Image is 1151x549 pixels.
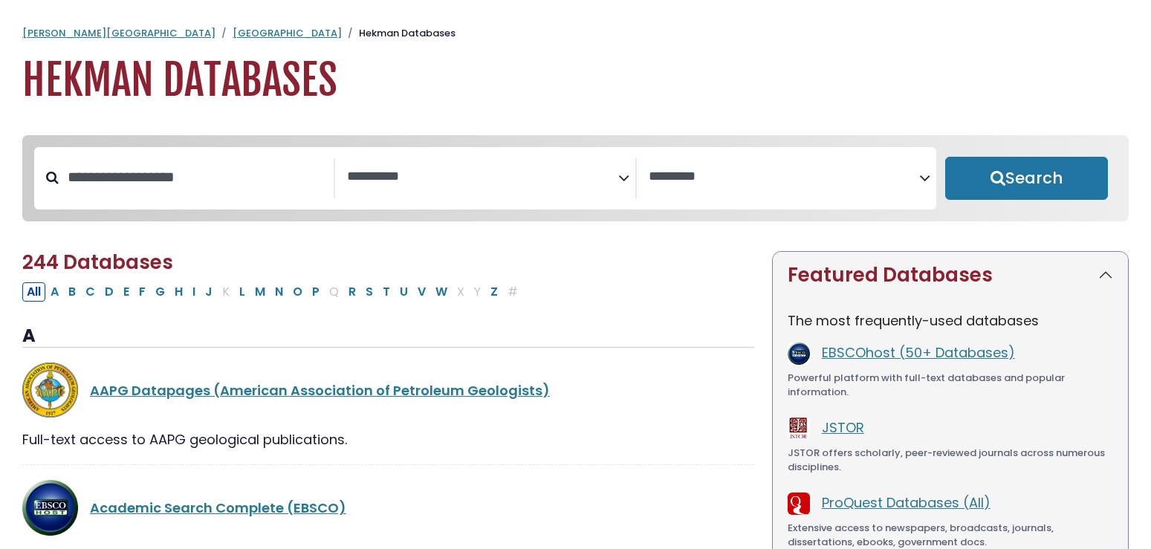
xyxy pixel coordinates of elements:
[395,282,412,302] button: Filter Results U
[344,282,360,302] button: Filter Results R
[188,282,200,302] button: Filter Results I
[90,381,550,400] a: AAPG Datapages (American Association of Petroleum Geologists)
[788,371,1113,400] div: Powerful platform with full-text databases and popular information.
[788,311,1113,331] p: The most frequently-used databases
[233,26,342,40] a: [GEOGRAPHIC_DATA]
[100,282,118,302] button: Filter Results D
[288,282,307,302] button: Filter Results O
[413,282,430,302] button: Filter Results V
[486,282,502,302] button: Filter Results Z
[342,26,455,41] li: Hekman Databases
[822,343,1015,362] a: EBSCOhost (50+ Databases)
[378,282,395,302] button: Filter Results T
[90,498,346,517] a: Academic Search Complete (EBSCO)
[250,282,270,302] button: Filter Results M
[59,165,334,189] input: Search database by title or keyword
[22,325,754,348] h3: A
[22,26,215,40] a: [PERSON_NAME][GEOGRAPHIC_DATA]
[22,282,45,302] button: All
[170,282,187,302] button: Filter Results H
[431,282,452,302] button: Filter Results W
[64,282,80,302] button: Filter Results B
[361,282,377,302] button: Filter Results S
[822,493,990,512] a: ProQuest Databases (All)
[22,249,173,276] span: 244 Databases
[347,169,617,185] textarea: Search
[134,282,150,302] button: Filter Results F
[270,282,288,302] button: Filter Results N
[822,418,864,437] a: JSTOR
[308,282,324,302] button: Filter Results P
[151,282,169,302] button: Filter Results G
[119,282,134,302] button: Filter Results E
[22,26,1129,41] nav: breadcrumb
[235,282,250,302] button: Filter Results L
[649,169,919,185] textarea: Search
[22,282,524,300] div: Alpha-list to filter by first letter of database name
[773,252,1128,299] button: Featured Databases
[22,135,1129,221] nav: Search filters
[22,429,754,449] div: Full-text access to AAPG geological publications.
[81,282,100,302] button: Filter Results C
[945,157,1108,200] button: Submit for Search Results
[201,282,217,302] button: Filter Results J
[22,56,1129,105] h1: Hekman Databases
[46,282,63,302] button: Filter Results A
[788,446,1113,475] div: JSTOR offers scholarly, peer-reviewed journals across numerous disciplines.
